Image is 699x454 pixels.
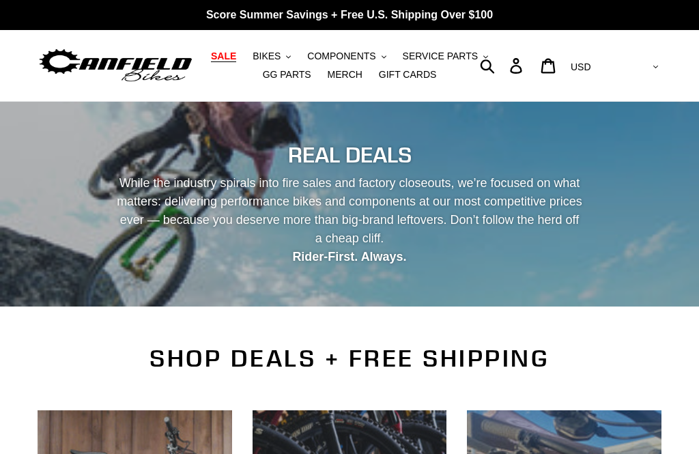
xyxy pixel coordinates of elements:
a: GIFT CARDS [372,66,444,84]
span: SALE [211,51,236,62]
span: BIKES [253,51,281,62]
h2: REAL DEALS [38,142,661,168]
button: COMPONENTS [300,47,393,66]
button: SERVICE PARTS [396,47,495,66]
a: MERCH [321,66,369,84]
a: SALE [204,47,243,66]
span: SERVICE PARTS [403,51,478,62]
h2: SHOP DEALS + FREE SHIPPING [38,344,661,373]
strong: Rider-First. Always. [292,250,406,264]
img: Canfield Bikes [38,46,194,85]
span: GG PARTS [263,69,311,81]
a: GG PARTS [256,66,318,84]
span: GIFT CARDS [379,69,437,81]
p: While the industry spirals into fire sales and factory closeouts, we’re focused on what matters: ... [115,174,584,266]
span: COMPONENTS [307,51,375,62]
button: BIKES [246,47,298,66]
span: MERCH [328,69,362,81]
